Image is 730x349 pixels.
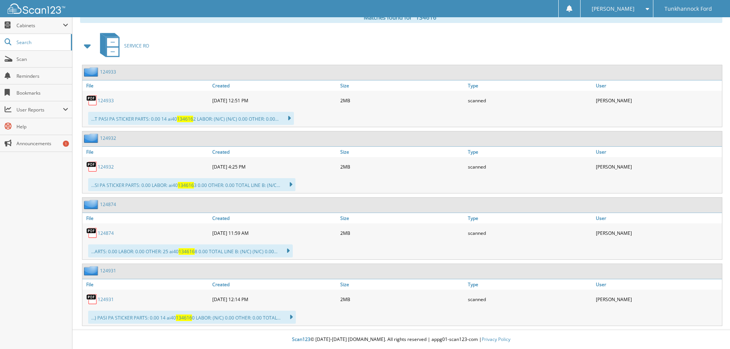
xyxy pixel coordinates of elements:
[466,213,594,223] a: Type
[338,80,466,91] a: Size
[210,147,338,157] a: Created
[84,200,100,209] img: folder2.png
[292,336,310,342] span: Scan123
[16,39,67,46] span: Search
[594,147,722,157] a: User
[210,292,338,307] div: [DATE] 12:14 PM
[100,201,116,208] a: 124874
[82,80,210,91] a: File
[16,73,68,79] span: Reminders
[16,56,68,62] span: Scan
[466,93,594,108] div: scanned
[63,141,69,147] div: 1
[124,43,149,49] span: SERVICE RO
[594,80,722,91] a: User
[86,227,98,239] img: PDF.png
[210,80,338,91] a: Created
[594,292,722,307] div: [PERSON_NAME]
[98,296,114,303] a: 124931
[466,80,594,91] a: Type
[84,67,100,77] img: folder2.png
[466,147,594,157] a: Type
[210,279,338,290] a: Created
[338,147,466,157] a: Size
[84,266,100,275] img: folder2.png
[664,7,712,11] span: Tunkhannock Ford
[100,267,116,274] a: 124931
[177,116,193,122] span: 134616
[210,225,338,241] div: [DATE] 11:59 AM
[466,225,594,241] div: scanned
[210,93,338,108] div: [DATE] 12:51 PM
[84,133,100,143] img: folder2.png
[86,161,98,172] img: PDF.png
[98,164,114,170] a: 124932
[8,3,65,14] img: scan123-logo-white.svg
[466,159,594,174] div: scanned
[98,97,114,104] a: 124933
[88,244,293,257] div: ...ARTS: 0.00 LABOR: 0.00 OTHER: 25 ai40 8 0.00 TOTAL LINE B: (N/C) (N/C) 0.00...
[338,159,466,174] div: 2MB
[88,112,294,125] div: ...T PASI PA STICKER PARTS: 0.00 14 ai40 2 LABOR: (N/C) (N/C) 0.00 OTHER: 0.00...
[210,159,338,174] div: [DATE] 4:25 PM
[176,315,192,321] span: 134616
[82,147,210,157] a: File
[16,140,68,147] span: Announcements
[82,279,210,290] a: File
[100,69,116,75] a: 124933
[16,107,63,113] span: User Reports
[16,22,63,29] span: Cabinets
[338,93,466,108] div: 2MB
[338,225,466,241] div: 2MB
[179,248,195,255] span: 134616
[88,178,295,191] div: ...SI PA STICKER PARTS: 0.00 LABOR: ai40 3 0.00 OTHER: 0.00 TOTAL LINE B: (N/C...
[82,213,210,223] a: File
[594,279,722,290] a: User
[86,95,98,106] img: PDF.png
[86,293,98,305] img: PDF.png
[482,336,510,342] a: Privacy Policy
[338,279,466,290] a: Size
[80,11,722,23] div: Matches found for "134616"
[95,31,149,61] a: SERVICE RO
[592,7,635,11] span: [PERSON_NAME]
[72,330,730,349] div: © [DATE]-[DATE] [DOMAIN_NAME]. All rights reserved | appg01-scan123-com |
[16,90,68,96] span: Bookmarks
[466,292,594,307] div: scanned
[594,213,722,223] a: User
[692,312,730,349] iframe: Chat Widget
[100,135,116,141] a: 124932
[16,123,68,130] span: Help
[594,93,722,108] div: [PERSON_NAME]
[338,292,466,307] div: 2MB
[338,213,466,223] a: Size
[178,182,194,188] span: 134616
[594,159,722,174] div: [PERSON_NAME]
[594,225,722,241] div: [PERSON_NAME]
[98,230,114,236] a: 124874
[466,279,594,290] a: Type
[88,311,296,324] div: ...) PASI PA STICKER PARTS: 0.00 14 ai40 0 LABOR: (N/C) 0.00 OTHER: 0.00 TOTAL...
[210,213,338,223] a: Created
